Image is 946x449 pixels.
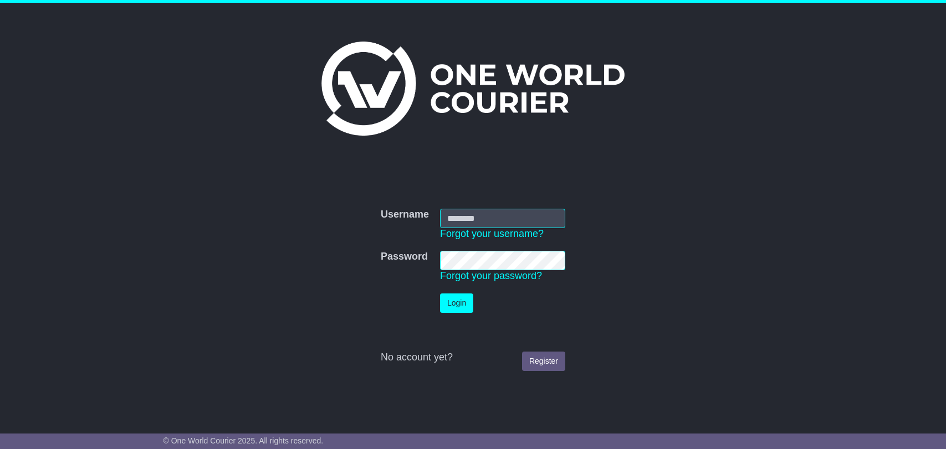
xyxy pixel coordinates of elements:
[163,436,324,445] span: © One World Courier 2025. All rights reserved.
[440,270,542,281] a: Forgot your password?
[440,228,544,239] a: Forgot your username?
[522,352,565,371] a: Register
[321,42,624,136] img: One World
[381,251,428,263] label: Password
[381,352,565,364] div: No account yet?
[440,293,473,313] button: Login
[381,209,429,221] label: Username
